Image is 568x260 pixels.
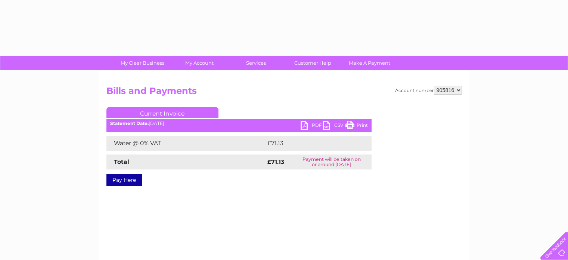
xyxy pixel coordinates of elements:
strong: Total [114,158,129,165]
a: Services [225,56,287,70]
a: Customer Help [282,56,344,70]
a: Print [345,121,368,132]
a: Make A Payment [339,56,400,70]
td: Payment will be taken on or around [DATE] [292,155,371,169]
a: CSV [323,121,345,132]
a: PDF [301,121,323,132]
a: My Clear Business [112,56,173,70]
td: Water @ 0% VAT [106,136,266,151]
a: My Account [168,56,230,70]
div: [DATE] [106,121,372,126]
h2: Bills and Payments [106,86,462,100]
b: Statement Date: [110,120,149,126]
div: Account number [395,86,462,95]
strong: £71.13 [267,158,284,165]
a: Pay Here [106,174,142,186]
td: £71.13 [266,136,355,151]
a: Current Invoice [106,107,218,118]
